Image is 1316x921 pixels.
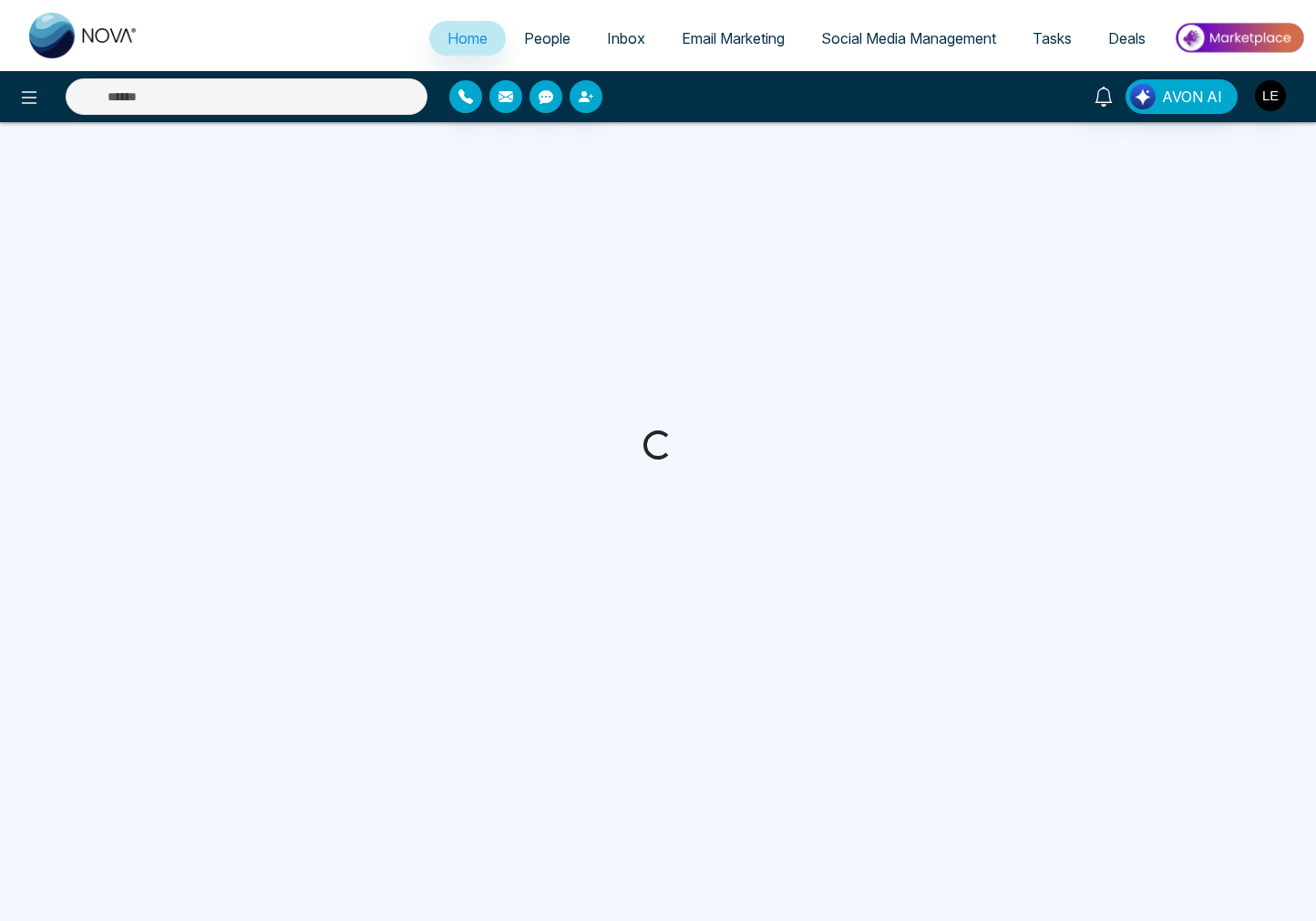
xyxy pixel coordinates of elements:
[821,29,996,47] span: Social Media Management
[607,29,645,47] span: Inbox
[429,21,506,56] a: Home
[506,21,589,56] a: People
[682,29,785,47] span: Email Marketing
[803,21,1014,56] a: Social Media Management
[663,21,803,56] a: Email Marketing
[1108,29,1146,47] span: Deals
[447,29,488,47] span: Home
[589,21,663,56] a: Inbox
[1126,79,1238,114] button: AVON AI
[1255,80,1286,111] img: User Avatar
[1033,29,1072,47] span: Tasks
[524,29,571,47] span: People
[1090,21,1164,56] a: Deals
[1130,84,1156,109] img: Lead Flow
[1162,86,1222,108] span: AVON AI
[1173,17,1305,58] img: Market-place.gif
[1014,21,1090,56] a: Tasks
[29,13,139,58] img: Nova CRM Logo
